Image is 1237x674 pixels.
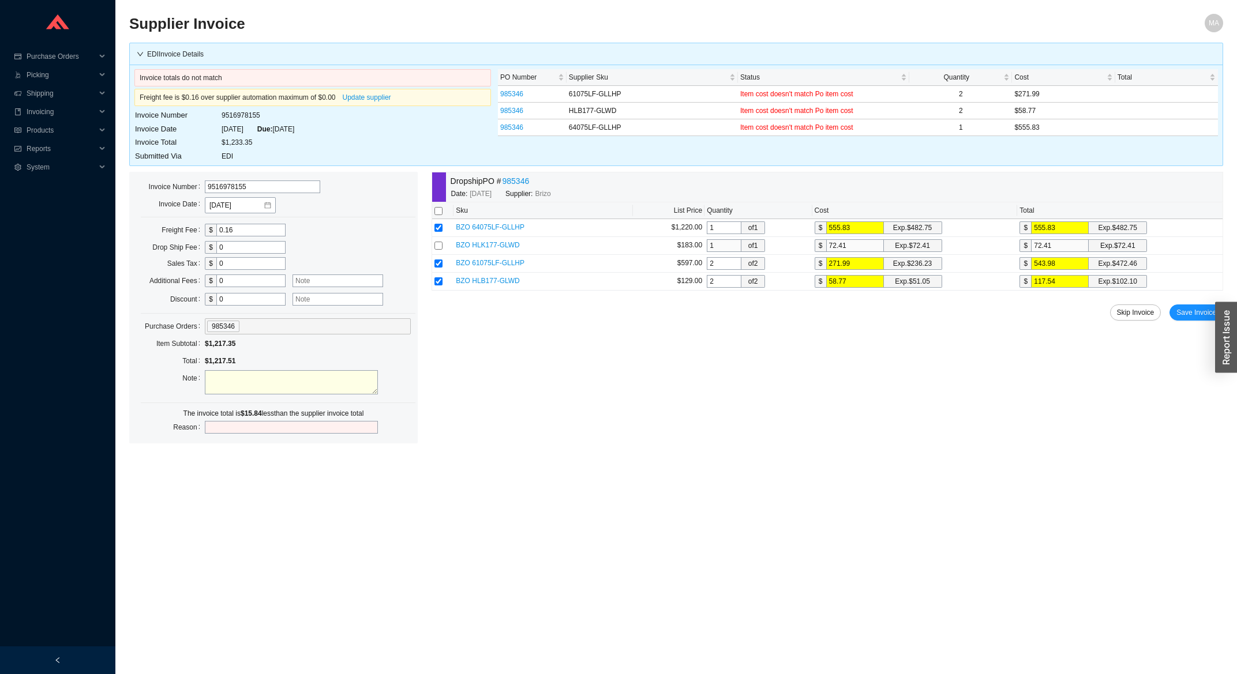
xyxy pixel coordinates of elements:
[27,140,96,158] span: Reports
[909,103,1012,119] td: 2
[815,239,826,252] div: $
[740,88,907,100] div: Item cost doesn't match Po item cost
[134,135,221,149] td: Invoice Total
[635,257,702,269] div: $597.00
[159,196,205,212] label: Invoice Date
[635,275,702,287] div: $129.00
[27,121,96,140] span: Products
[498,69,567,86] th: PO Number sortable
[633,202,704,219] th: List Price
[129,14,950,34] h2: Supplier Invoice
[635,221,702,233] div: $1,220.00
[741,276,764,287] span: of 2
[134,149,221,163] td: Submitted Via
[54,657,61,664] span: left
[152,239,205,255] label: Drop Ship Fee
[470,188,492,199] span: [DATE]
[500,71,556,83] span: PO Number
[1019,275,1031,288] div: $
[1209,14,1219,32] span: MA
[1115,69,1218,86] th: Total sortable
[27,103,96,121] span: Invoicing
[567,119,738,136] td: 64075LF-GLLHP
[740,122,907,133] div: Item cost doesn't match Po item cost
[149,273,205,289] label: Additional Fees
[741,222,764,234] span: of 1
[27,158,96,176] span: System
[740,71,898,83] span: Status
[451,188,628,199] div: Date: Supplier:
[500,107,523,115] a: 985346
[221,149,295,163] td: EDI
[293,274,383,287] input: Note
[895,240,930,251] div: Exp. $72.41
[815,257,826,270] div: $
[173,419,205,435] label: Reason
[27,47,96,66] span: Purchase Orders
[27,66,96,84] span: Picking
[1099,276,1137,287] div: Exp. $102.10
[207,321,239,332] span: 985346
[567,86,738,103] td: 61075LF-GLLHP
[456,223,524,231] span: BZO 64075LF-GLLHP
[567,69,738,86] th: Supplier Sku sortable
[740,105,907,116] div: Item cost doesn't match Po item cost
[567,103,738,119] td: HLB177-GLWD
[815,275,826,288] div: $
[1014,71,1104,83] span: Cost
[140,72,486,84] div: Invoice totals do not match
[156,336,205,352] label: Item Subtotal
[1118,71,1207,83] span: Total
[134,122,221,136] td: Invoice Date
[1012,119,1115,136] td: $555.83
[205,340,235,348] span: $1,217.35
[453,202,633,219] th: Sku
[257,125,273,133] span: Due:
[1099,222,1137,234] div: Exp. $482.75
[221,122,295,136] td: [DATE] [DATE]
[343,93,391,101] a: Update supplier
[14,108,22,115] span: book
[1019,239,1031,252] div: $
[27,84,96,103] span: Shipping
[500,90,523,98] a: 985346
[162,222,205,238] label: Freight Fee
[134,108,221,122] td: Invoice Number
[241,409,262,417] span: $15.84
[1012,86,1115,103] td: $271.99
[535,188,550,199] span: Brizo
[741,240,764,251] span: of 1
[205,357,235,365] span: $1,217.51
[14,127,22,134] span: read
[137,51,144,58] span: down
[893,222,932,234] div: Exp. $482.75
[14,164,22,171] span: setting
[1012,69,1115,86] th: Cost sortable
[205,257,216,270] div: $
[1110,304,1161,321] button: Skip Invoice
[1019,257,1031,270] div: $
[1176,307,1216,318] span: Save Invoice
[456,277,519,285] span: BZO HLB177-GLWD
[500,123,523,131] a: 985346
[456,259,524,267] span: BZO 61075LF-GLLHP
[140,92,486,103] div: Freight fee is $0.16 over supplier automation maximum of $0.00
[909,86,1012,103] td: 2
[182,370,205,386] label: Note
[1017,202,1223,219] th: Total
[503,175,530,188] a: 985346
[293,293,383,306] input: Note
[1012,103,1115,119] td: $58.77
[221,135,295,149] td: $1,233.35
[182,353,205,369] label: Total
[569,71,727,83] span: Supplier Sku
[209,199,263,211] input: 08/14/2025
[205,241,216,254] div: $
[893,258,932,269] div: Exp. $236.23
[167,255,205,272] label: Sales Tax
[1169,304,1223,321] button: Save Invoice
[815,221,826,234] div: $
[1099,258,1137,269] div: Exp. $472.46
[812,202,1018,219] th: Cost
[738,69,909,86] th: Status sortable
